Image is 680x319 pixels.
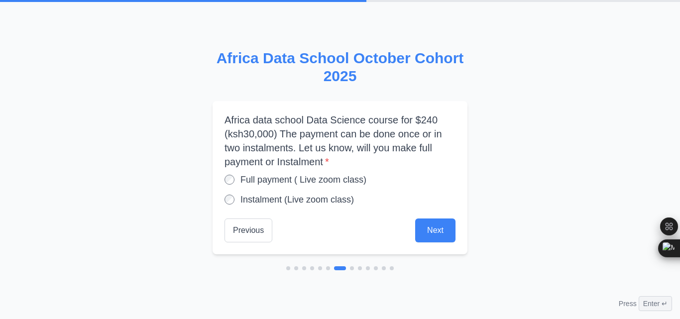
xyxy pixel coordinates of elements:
button: Next [415,218,455,242]
label: Instalment (Live zoom class) [240,193,354,207]
label: Full payment ( Live zoom class) [240,173,366,187]
label: Africa data school Data Science course for $240 (ksh30,000) The payment can be done once or in tw... [225,113,455,169]
span: Enter ↵ [639,296,672,311]
h2: Africa Data School October Cohort 2025 [213,49,467,85]
div: Press [619,296,672,311]
button: Previous [225,218,272,242]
